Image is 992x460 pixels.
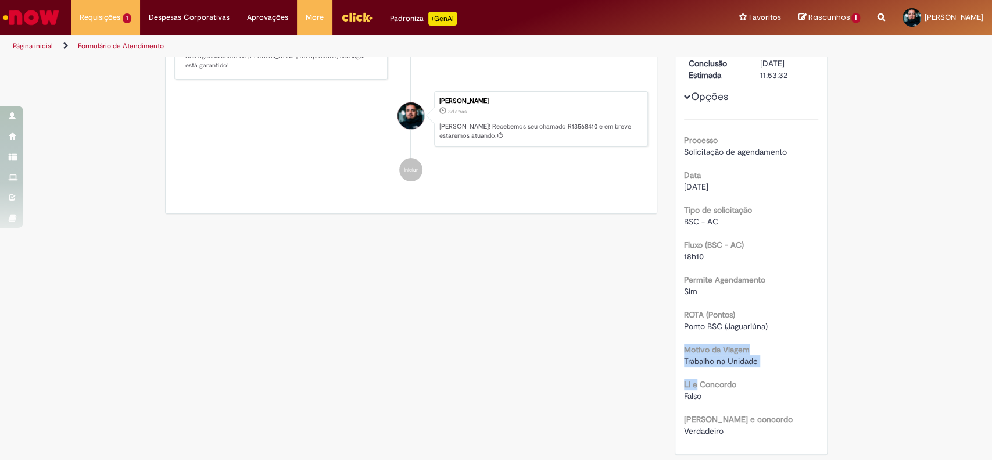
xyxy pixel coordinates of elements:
[684,251,704,262] span: 18h10
[306,12,324,23] span: More
[390,12,457,26] div: Padroniza
[80,12,120,23] span: Requisições
[684,240,744,250] b: Fluxo (BSC - AC)
[925,12,983,22] span: [PERSON_NAME]
[448,108,467,115] span: 3d atrás
[397,102,424,129] div: Elton Dos Santos Da Silva
[749,12,780,23] span: Favoritos
[13,41,53,51] a: Página inicial
[1,6,61,29] img: ServiceNow
[684,321,768,331] span: Ponto BSC (Jaguariúna)
[684,274,765,285] b: Permite Agendamento
[684,379,736,390] b: Li e Concordo
[680,58,751,81] dt: Conclusão Estimada
[684,426,724,436] span: Verdadeiro
[798,12,860,23] a: Rascunhos
[149,12,230,23] span: Despesas Corporativas
[78,41,164,51] a: Formulário de Atendimento
[439,122,642,140] p: [PERSON_NAME]! Recebemos seu chamado R13568410 e em breve estaremos atuando.
[448,108,467,115] time: 25/09/2025 17:53:29
[684,309,735,320] b: ROTA (Pontos)
[684,170,701,180] b: Data
[185,52,379,70] p: Seu agendamento de [PERSON_NAME] foi aprovado, seu lugar está garantido!
[684,391,701,401] span: Falso
[684,205,752,215] b: Tipo de solicitação
[439,98,642,105] div: [PERSON_NAME]
[684,181,708,192] span: [DATE]
[684,414,793,425] b: [PERSON_NAME] e concordo
[123,13,131,23] span: 1
[684,147,787,157] span: Solicitação de agendamento
[684,286,697,297] span: Sim
[684,216,718,227] span: BSC - AC
[684,356,758,366] span: Trabalho na Unidade
[684,344,750,355] b: Motivo da Viagem
[760,58,814,81] div: [DATE] 11:53:32
[247,12,288,23] span: Aprovações
[851,13,860,23] span: 1
[808,12,850,23] span: Rascunhos
[341,8,373,26] img: click_logo_yellow_360x200.png
[174,91,649,147] li: Elton Dos Santos Da Silva
[684,135,718,145] b: Processo
[9,35,653,57] ul: Trilhas de página
[428,12,457,26] p: +GenAi
[174,5,649,193] ul: Histórico de tíquete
